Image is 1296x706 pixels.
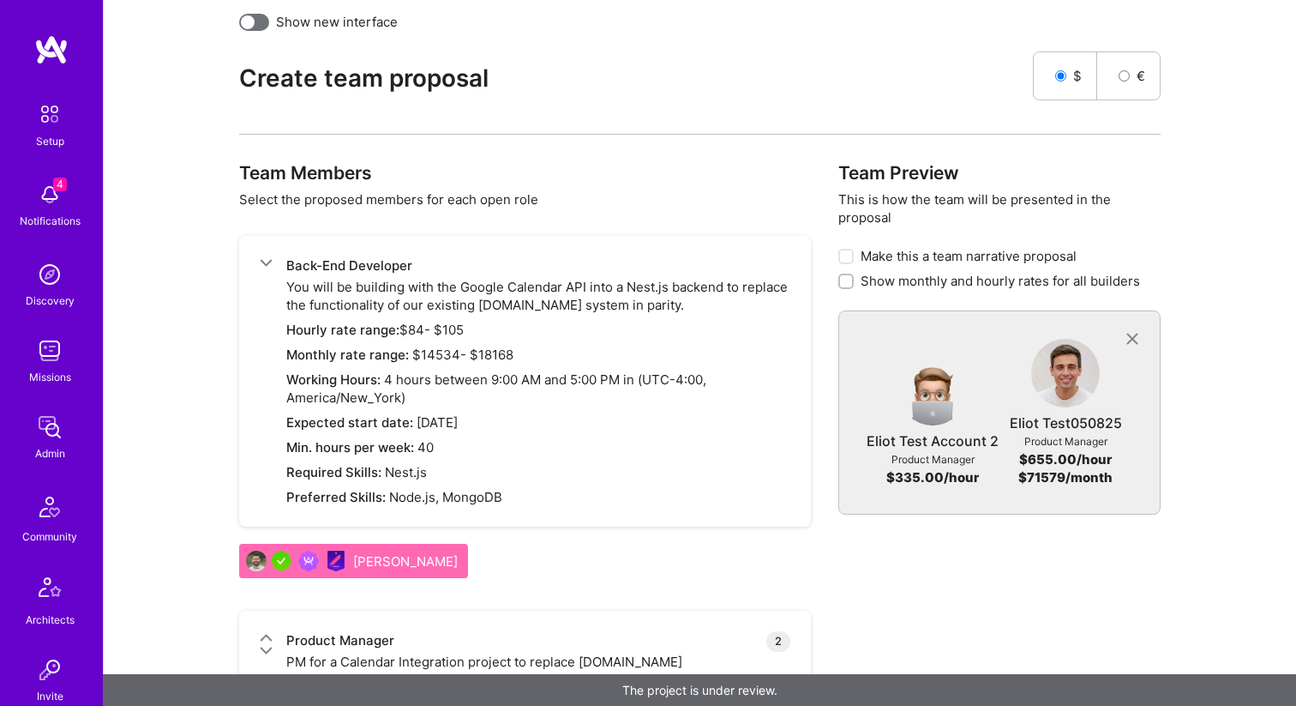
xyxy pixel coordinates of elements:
span: Monthly rate range: [286,347,412,363]
div: Missions [29,368,71,386]
div: $ 335.00 /hour [886,468,979,486]
img: setup [32,96,68,132]
div: Invite [37,687,63,705]
div: 40 [286,438,789,456]
input: € [1119,70,1130,81]
img: Product Design Guild [326,551,346,571]
img: User Avatar [1031,339,1100,407]
span: Hourly rate range: [286,322,399,338]
img: Architects [29,570,70,611]
h3: Team Members [239,162,810,184]
span: Expected start date: [286,414,413,431]
div: Architects [26,611,75,629]
div: Node.js, MongoDB [286,488,789,506]
img: bell [33,178,67,212]
div: Discovery [26,292,75,310]
img: logo [34,34,69,65]
span: € [1137,67,1145,85]
span: Required Skills: [286,464,381,480]
div: 4 hours between in (UTC -4:00 , America/New_York ) [286,371,789,407]
label: Show new interface [276,13,398,31]
span: Working Hours: [286,371,381,388]
i: icon ArrowDown [260,631,273,644]
a: User Avatar [898,357,967,432]
p: This is how the team will be presented in the proposal [838,190,1161,226]
i: icon CloseGray [1123,329,1143,349]
div: $ 655.00 /hour [1019,450,1112,468]
div: Nest.js [286,463,789,481]
span: Show monthly and hourly rates for all builders [861,272,1140,290]
input: $ [1055,70,1066,81]
i: icon ArrowDown [260,256,273,269]
div: $ 84 - $ 105 [286,321,789,339]
div: $ 71579 /month [1018,468,1113,486]
img: teamwork [33,334,67,368]
div: Setup [36,132,64,150]
div: Eliot Test Account 2 [867,432,999,450]
div: Back-End Developer [286,256,789,275]
span: $ [1073,67,1082,85]
img: User Avatar [898,357,967,425]
div: Product Manager [286,631,789,649]
img: admin teamwork [33,410,67,444]
span: 4 [53,178,67,191]
div: [PERSON_NAME] [353,552,461,570]
img: Invite [33,653,67,687]
span: Min. hours per week: [286,439,414,456]
div: Notifications [20,212,81,230]
div: Admin [35,444,65,462]
span: 9:00 AM and 5:00 PM [491,371,623,388]
a: User Avatar [1031,339,1100,414]
h3: Team Preview [838,162,1161,184]
img: User Avatar [246,551,267,571]
span: Preferred Skills: [286,489,386,505]
div: You will be building with the Google Calendar API into a Nest.js backend to replace the functiona... [286,256,789,506]
img: discovery [33,257,67,292]
div: $ 14534 - $ 18168 [286,346,789,364]
img: Community [29,486,70,528]
p: Select the proposed members for each open role [239,190,810,208]
i: icon ArrowDown [260,644,273,657]
img: Been on Mission [298,551,319,571]
div: [DATE] [286,413,789,431]
div: Product Manager [1024,432,1107,450]
span: Make this a team narrative proposal [861,247,1077,265]
div: Product Manager [891,450,975,468]
h2: Create team proposal [239,64,1032,93]
div: Community [22,528,77,546]
div: Eliot Test050825 [1010,414,1122,432]
img: A.Teamer in Residence [271,551,291,571]
div: 2 [766,631,790,652]
div: The project is under review. [103,674,1296,706]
